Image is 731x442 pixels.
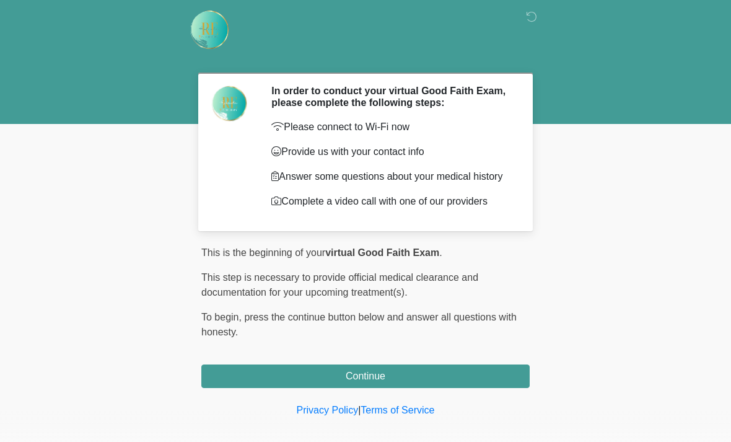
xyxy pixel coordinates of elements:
p: Provide us with your contact info [271,144,511,159]
img: Agent Avatar [211,85,248,122]
p: Answer some questions about your medical history [271,169,511,184]
span: This step is necessary to provide official medical clearance and documentation for your upcoming ... [201,272,478,298]
a: Privacy Policy [297,405,359,415]
span: . [439,247,442,258]
span: This is the beginning of your [201,247,325,258]
img: Rehydrate Aesthetics & Wellness Logo [189,9,230,50]
button: Continue [201,365,530,388]
a: | [358,405,361,415]
p: Complete a video call with one of our providers [271,194,511,209]
span: press the continue button below and answer all questions with honesty. [201,312,517,337]
h2: In order to conduct your virtual Good Faith Exam, please complete the following steps: [271,85,511,108]
span: To begin, [201,312,244,322]
a: Terms of Service [361,405,434,415]
p: Please connect to Wi-Fi now [271,120,511,135]
strong: virtual Good Faith Exam [325,247,439,258]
